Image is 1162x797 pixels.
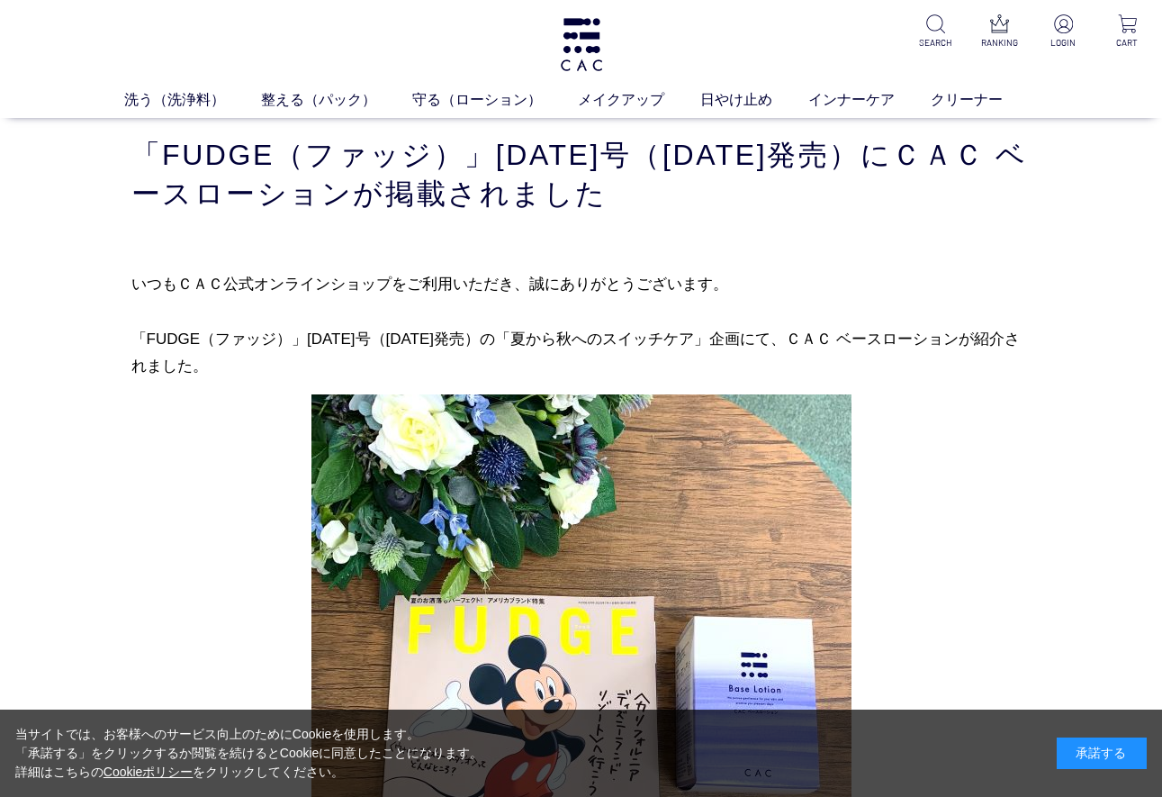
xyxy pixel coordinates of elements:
p: CART [1107,36,1148,50]
p: RANKING [979,36,1020,50]
a: RANKING [979,14,1020,50]
a: インナーケア [808,89,931,111]
a: CART [1107,14,1148,50]
a: 守る（ローション） [412,89,578,111]
a: メイクアップ [578,89,700,111]
a: 洗う（洗浄料） [124,89,261,111]
div: 承諾する [1057,738,1147,769]
a: 整える（パック） [261,89,412,111]
a: 日やけ止め [700,89,808,111]
p: LOGIN [1043,36,1084,50]
p: SEARCH [915,36,956,50]
img: logo [558,18,605,71]
a: LOGIN [1043,14,1084,50]
p: いつもＣＡＣ公式オンラインショップをご利用いただき、誠にありがとうございます。 「FUDGE（ファッジ）」[DATE]号（[DATE]発売）の「夏から秋へのスイッチケア」企画にて、ＣＡＣ ベース... [131,270,1031,381]
a: Cookieポリシー [104,765,194,779]
h1: 「FUDGE（ファッジ）」[DATE]号（[DATE]発売）にＣＡＣ ベースローションが掲載されました [131,136,1031,213]
a: SEARCH [915,14,956,50]
a: クリーナー [931,89,1039,111]
div: 当サイトでは、お客様へのサービス向上のためにCookieを使用します。 「承諾する」をクリックするか閲覧を続けるとCookieに同意したことになります。 詳細はこちらの をクリックしてください。 [15,725,483,782]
